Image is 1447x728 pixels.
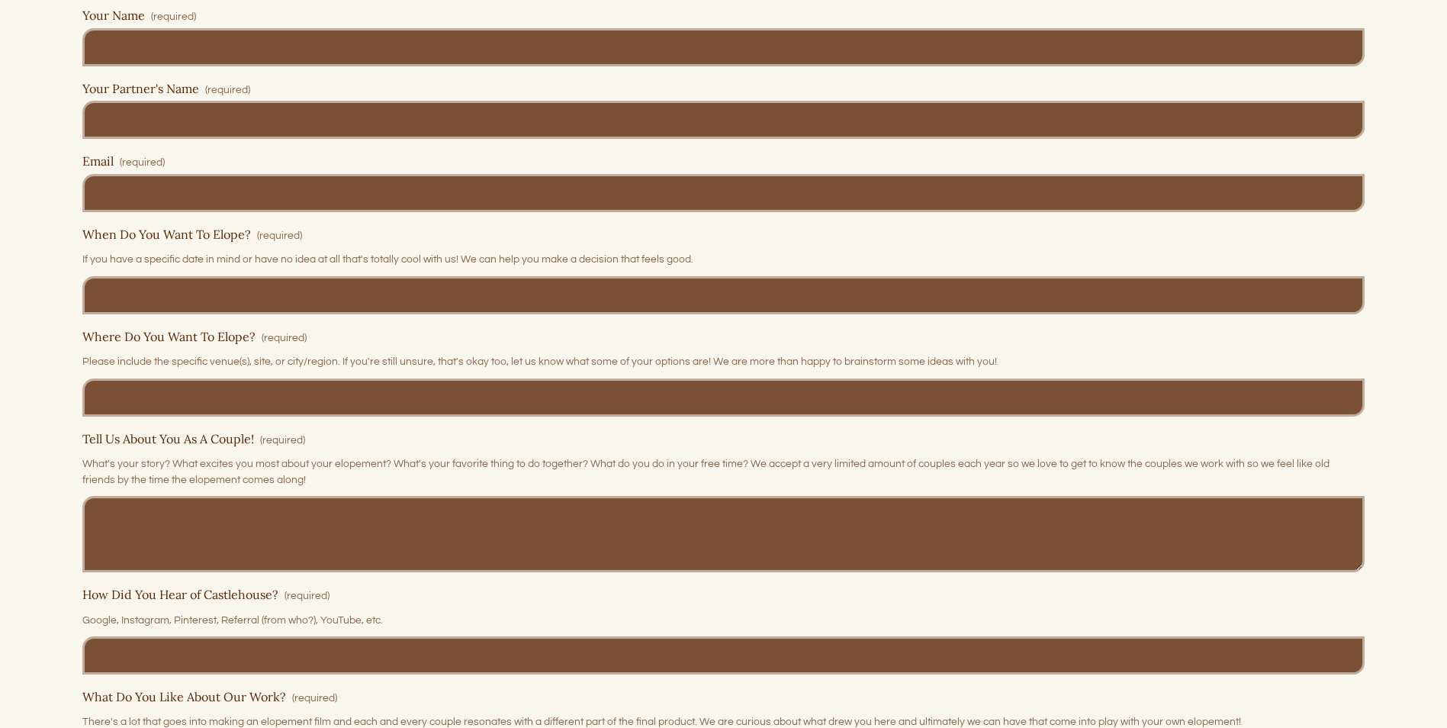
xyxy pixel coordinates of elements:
span: Tell Us About You As A Couple! [82,432,254,446]
span: (required) [120,155,165,171]
span: (required) [292,691,337,707]
p: If you have a specific date in mind or have no idea at all that's totally cool with us! We can he... [82,247,1365,273]
span: Your Partner's Name [82,82,199,96]
span: (required) [257,228,302,244]
span: When Do You Want To Elope? [82,227,251,242]
span: (required) [285,588,330,604]
span: What Do You Like About Our Work? [82,690,286,704]
span: (required) [262,330,307,346]
span: (required) [260,433,305,449]
span: Email [82,154,114,169]
span: (required) [205,82,250,98]
span: Your Name [82,8,145,23]
span: Where Do You Want To Elope? [82,330,256,344]
p: Please include the specific venue(s), site, or city/region. If you're still unsure, that's okay t... [82,349,1365,375]
span: (required) [151,9,196,25]
p: Google, Instagram, Pinterest, Referral (from who?), YouTube, etc. [82,607,1365,633]
span: How Did You Hear of Castlehouse? [82,588,278,602]
p: What's your story? What excites you most about your elopement? What's your favorite thing to do t... [82,451,1365,493]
